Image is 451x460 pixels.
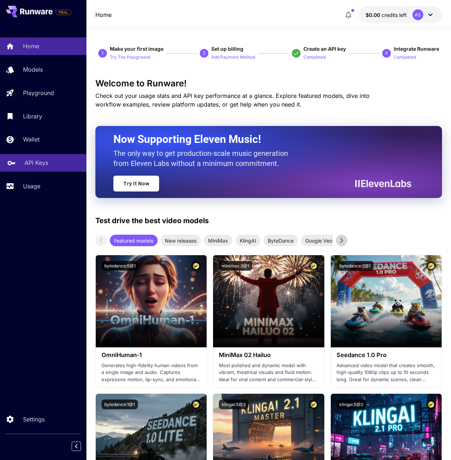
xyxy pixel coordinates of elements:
[72,442,81,451] button: Collapse sidebar
[358,6,442,23] button: $0.00AS
[337,400,366,409] button: klingai:5@2
[95,92,370,108] span: Check out your usage stats and API key performance at a glance. Explore featured models, dive int...
[95,215,209,226] p: Test drive the best video models
[219,400,248,409] button: klingai:5@3
[95,78,442,89] h3: Welcome to Runware!
[394,53,416,61] button: Completed
[95,10,112,19] nav: breadcrumb
[110,54,150,61] p: Try The Playground
[303,53,326,61] button: Completed
[161,235,201,246] div: New releases
[219,352,318,358] h3: MiniMax 02 Hailuo
[337,261,374,271] button: bytedance:2@1
[95,10,112,19] a: Home
[110,53,150,61] button: Try The Playground
[110,235,158,246] div: Featured models
[96,255,207,347] img: alt
[235,235,261,246] div: KlingAI
[385,50,388,57] p: 4
[23,415,45,424] p: Settings
[303,54,326,61] p: Completed
[23,112,42,121] p: Library
[204,237,233,244] span: MiniMax
[55,8,71,17] span: Add your payment card to enable full platform functionality.
[203,50,206,57] p: 2
[211,53,255,61] button: Add Payment Method
[77,440,86,453] div: Collapse sidebar
[102,352,201,358] h3: OmniHuman‑1
[394,46,439,52] span: Integrate Runware
[303,46,346,52] span: Create an API key
[102,400,138,409] button: bytedance:1@1
[113,176,159,191] a: Try It Now
[309,400,319,409] button: Certified Model – Vetted for best performance and includes a commercial license.
[219,362,318,383] p: Most polished and dynamic model with vibrant, theatrical visuals and fluid motion. Ideal for vira...
[23,182,40,190] p: Usage
[102,362,201,383] p: Generates high-fidelity human videos from a single image and audio. Captures expressive motion, l...
[24,158,48,167] p: API Keys
[366,12,382,18] span: $0.00
[211,54,255,61] p: Add Payment Method
[382,12,407,18] span: credits left
[191,261,201,271] button: Certified Model – Vetted for best performance and includes a commercial license.
[309,261,319,271] button: Certified Model – Vetted for best performance and includes a commercial license.
[213,255,324,347] img: alt
[113,148,293,168] p: The only way to get production-scale music generation from Eleven Labs without a minimum commitment.
[426,400,436,409] button: Certified Model – Vetted for best performance and includes a commercial license.
[110,46,163,52] span: Make your first image
[161,237,201,244] span: New releases
[219,261,252,271] button: minimax:3@1
[337,352,436,358] h3: Seedance 1.0 Pro
[102,50,104,57] p: 1
[211,46,243,52] span: Set up billing
[337,362,436,383] p: Advanced video model that creates smooth, high-quality 1080p clips up to 10 seconds long. Great f...
[23,89,54,97] p: Playground
[301,235,337,246] div: Google Veo
[263,235,298,246] div: ByteDance
[102,261,139,271] button: bytedance:5@1
[426,261,436,271] button: Certified Model – Vetted for best performance and includes a commercial license.
[235,237,261,244] span: KlingAI
[412,9,423,20] div: AS
[301,237,337,244] span: Google Veo
[23,135,40,144] p: Wallet
[366,11,407,19] div: $0.00
[394,54,416,61] p: Completed
[263,237,298,244] span: ByteDance
[56,10,71,15] span: TRIAL
[204,235,233,246] div: MiniMax
[23,42,39,50] p: Home
[113,132,406,146] h2: Now Supporting Eleven Music!
[191,400,201,409] button: Certified Model – Vetted for best performance and includes a commercial license.
[331,255,442,347] img: alt
[23,65,43,74] p: Models
[110,237,158,244] span: Featured models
